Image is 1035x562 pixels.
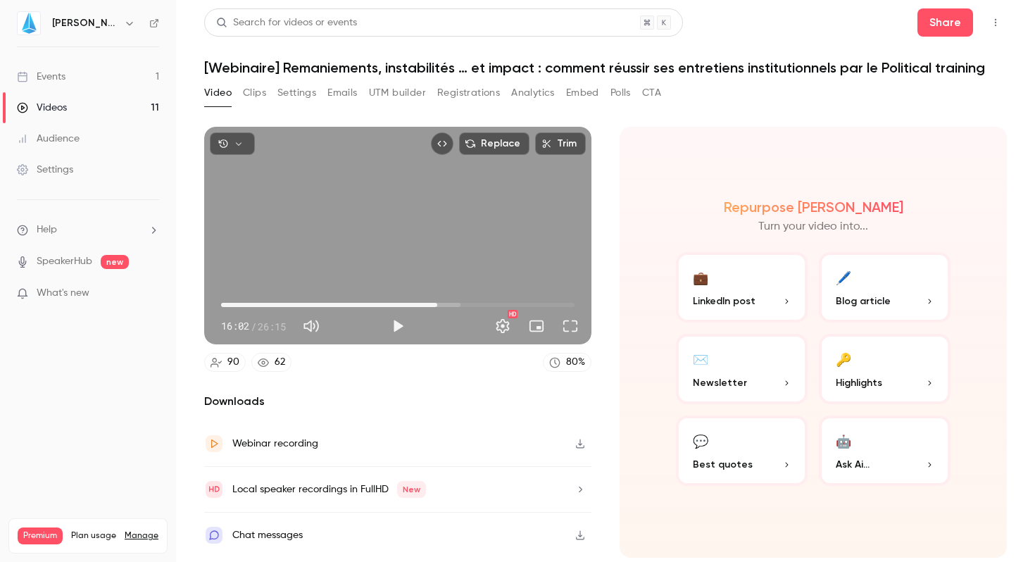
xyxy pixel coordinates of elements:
div: 💼 [693,266,708,288]
button: Turn on miniplayer [522,312,551,340]
h2: Repurpose [PERSON_NAME] [724,199,903,216]
button: Mute [297,312,325,340]
span: 16:02 [221,319,249,334]
div: 🖊️ [836,266,851,288]
a: 80% [543,353,591,372]
span: Newsletter [693,375,747,390]
a: 90 [204,353,246,372]
button: 💬Best quotes [676,416,808,486]
div: 80 % [566,355,585,370]
div: 🤖 [836,430,851,451]
h6: [PERSON_NAME] [52,16,118,30]
button: UTM builder [369,82,426,104]
span: What's new [37,286,89,301]
button: Video [204,82,232,104]
span: Blog article [836,294,891,308]
span: Help [37,223,57,237]
div: Search for videos or events [216,15,357,30]
span: 26:15 [258,319,286,334]
img: JIN [18,12,40,35]
button: Polls [610,82,631,104]
a: 62 [251,353,291,372]
button: Top Bar Actions [984,11,1007,34]
button: 🖊️Blog article [819,252,951,323]
div: Webinar recording [232,435,318,452]
button: Trim [535,132,586,155]
span: New [397,481,426,498]
div: 90 [227,355,239,370]
div: 🔑 [836,348,851,370]
button: Embed video [431,132,453,155]
span: new [101,255,129,269]
span: / [251,319,256,334]
div: 16:02 [221,319,286,334]
div: Videos [17,101,67,115]
button: 🔑Highlights [819,334,951,404]
button: Settings [277,82,316,104]
h2: Downloads [204,393,591,410]
button: Full screen [556,312,584,340]
div: 62 [275,355,285,370]
button: CTA [642,82,661,104]
button: Settings [489,312,517,340]
button: Emails [327,82,357,104]
button: 💼LinkedIn post [676,252,808,323]
div: Audience [17,132,80,146]
li: help-dropdown-opener [17,223,159,237]
span: Best quotes [693,457,753,472]
div: Events [17,70,65,84]
button: Replace [459,132,529,155]
div: HD [508,310,517,318]
p: Turn your video into... [758,218,868,235]
button: Analytics [511,82,555,104]
button: 🤖Ask Ai... [819,416,951,486]
button: Share [917,8,973,37]
div: Settings [17,163,73,177]
span: Ask Ai... [836,457,870,472]
span: Plan usage [71,530,116,542]
button: ✉️Newsletter [676,334,808,404]
div: Local speaker recordings in FullHD [232,481,426,498]
a: Manage [125,530,158,542]
button: Embed [566,82,599,104]
a: SpeakerHub [37,254,92,269]
div: Chat messages [232,527,303,544]
button: Clips [243,82,266,104]
span: Premium [18,527,63,544]
span: Highlights [836,375,882,390]
button: Registrations [437,82,500,104]
span: LinkedIn post [693,294,755,308]
h1: [Webinaire] Remaniements, instabilités … et impact : comment réussir ses entretiens institutionne... [204,59,1007,76]
div: 💬 [693,430,708,451]
button: Play [384,312,412,340]
div: ✉️ [693,348,708,370]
